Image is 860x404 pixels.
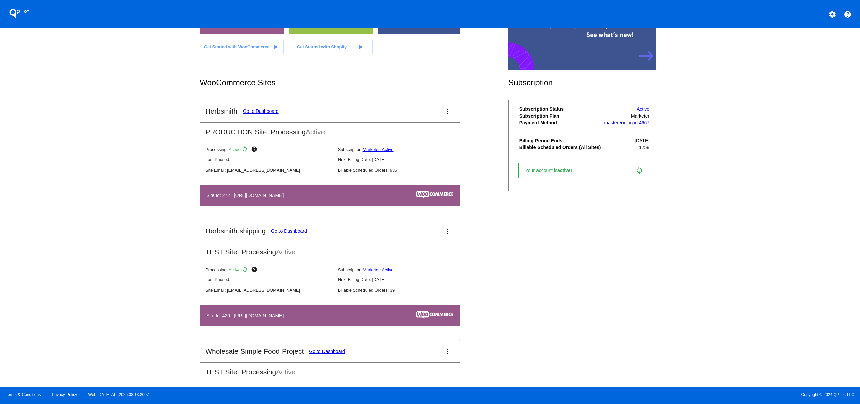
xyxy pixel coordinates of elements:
a: Active [637,106,649,112]
span: 1258 [639,145,649,150]
span: active! [557,168,575,173]
span: Active [306,128,325,136]
th: Payment Method [519,120,603,126]
a: Get Started with Shopify [289,40,373,54]
mat-icon: help [251,386,259,394]
a: Go to Dashboard [271,228,307,234]
h4: Site Id: 420 | [URL][DOMAIN_NAME] [206,313,287,318]
span: Marketer [631,113,649,119]
mat-icon: more_vert [443,228,451,236]
h2: PRODUCTION Site: Processing [200,123,460,136]
span: Active [276,248,295,256]
a: masterending in 4667 [604,120,649,125]
span: master [604,120,618,125]
a: Go to Dashboard [243,108,279,114]
span: Active [229,267,241,272]
mat-icon: sync [242,146,250,154]
a: Terms & Conditions [6,392,41,397]
th: Subscription Status [519,106,603,112]
p: Next Billing Date: [DATE] [338,277,465,282]
mat-icon: more_vert [443,348,451,356]
span: Get Started with Shopify [297,44,347,49]
h4: Site Id: 272 | [URL][DOMAIN_NAME] [206,193,287,198]
p: Next Billing Date: [DATE] [338,157,465,162]
a: Your account isactive! sync [518,163,650,178]
h1: QPilot [6,7,33,20]
th: Subscription Plan [519,113,603,119]
img: c53aa0e5-ae75-48aa-9bee-956650975ee5 [416,191,453,198]
p: Processing: [205,386,332,394]
p: Site Email: [EMAIL_ADDRESS][DOMAIN_NAME] [205,288,332,293]
p: Subscription: [338,147,465,152]
p: Billable Scheduled Orders: 39 [338,288,465,293]
h2: Herbsmith.shipping [205,227,266,235]
p: Site Email: [EMAIL_ADDRESS][DOMAIN_NAME] [205,168,332,173]
mat-icon: sync [242,266,250,274]
p: Billable Scheduled Orders: 935 [338,168,465,173]
p: Last Paused: - [205,157,332,162]
mat-icon: help [251,266,259,274]
a: Privacy Policy [52,392,77,397]
mat-icon: settings [828,10,836,18]
p: Last Paused: - [205,277,332,282]
a: Go to Dashboard [309,349,345,354]
span: Your account is [525,168,579,173]
a: Web:[DATE] API:2025.08.13.2007 [88,392,149,397]
span: Get Started with WooCommerce [204,44,269,49]
a: Marketer: Active [363,267,394,272]
mat-icon: help [844,10,852,18]
h2: Wholesale Simple Food Project [205,347,304,355]
img: c53aa0e5-ae75-48aa-9bee-956650975ee5 [416,311,453,319]
p: Processing: [205,266,332,274]
mat-icon: sync [635,166,643,174]
h2: Herbsmith [205,107,238,115]
h2: TEST Site: Processing [200,363,460,376]
h2: TEST Site: Processing [200,242,460,256]
mat-icon: sync [242,386,250,394]
p: Processing: [205,146,332,154]
span: Active [229,147,241,152]
mat-icon: play_arrow [356,43,364,51]
th: Billable Scheduled Orders (All Sites) [519,144,603,150]
th: Billing Period Ends [519,138,603,144]
mat-icon: more_vert [443,107,451,116]
span: [DATE] [635,138,649,143]
mat-icon: help [251,146,259,154]
span: Active [276,368,295,376]
h2: WooCommerce Sites [200,78,508,87]
mat-icon: play_arrow [271,43,279,51]
a: Marketer: Active [363,147,394,152]
p: Subscription: [338,267,465,272]
a: Get Started with WooCommerce [200,40,284,54]
h2: Subscription [508,78,660,87]
span: Copyright © 2024 QPilot, LLC [436,392,854,397]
